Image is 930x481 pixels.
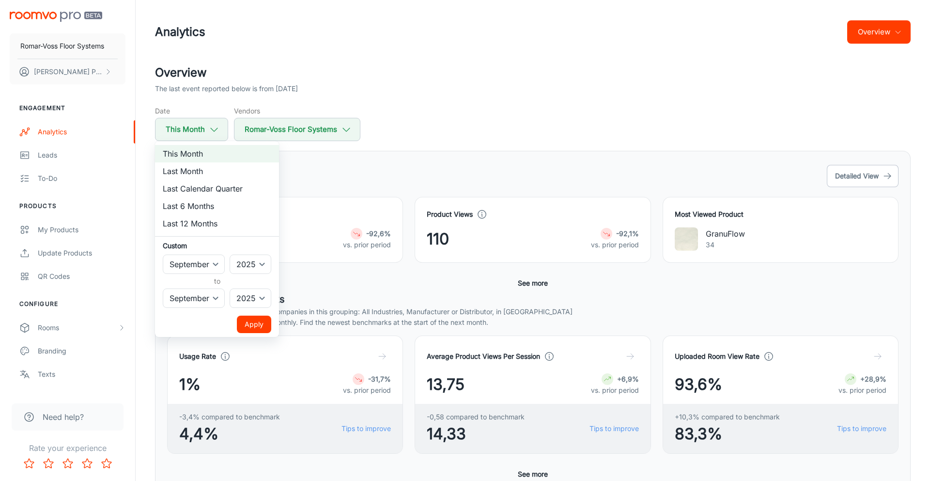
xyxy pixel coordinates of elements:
h6: Custom [163,240,271,251]
li: Last 12 Months [155,215,279,232]
li: This Month [155,145,279,162]
li: Last Calendar Quarter [155,180,279,197]
button: Apply [237,316,271,333]
h6: to [165,276,269,287]
li: Last Month [155,162,279,180]
li: Last 6 Months [155,197,279,215]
